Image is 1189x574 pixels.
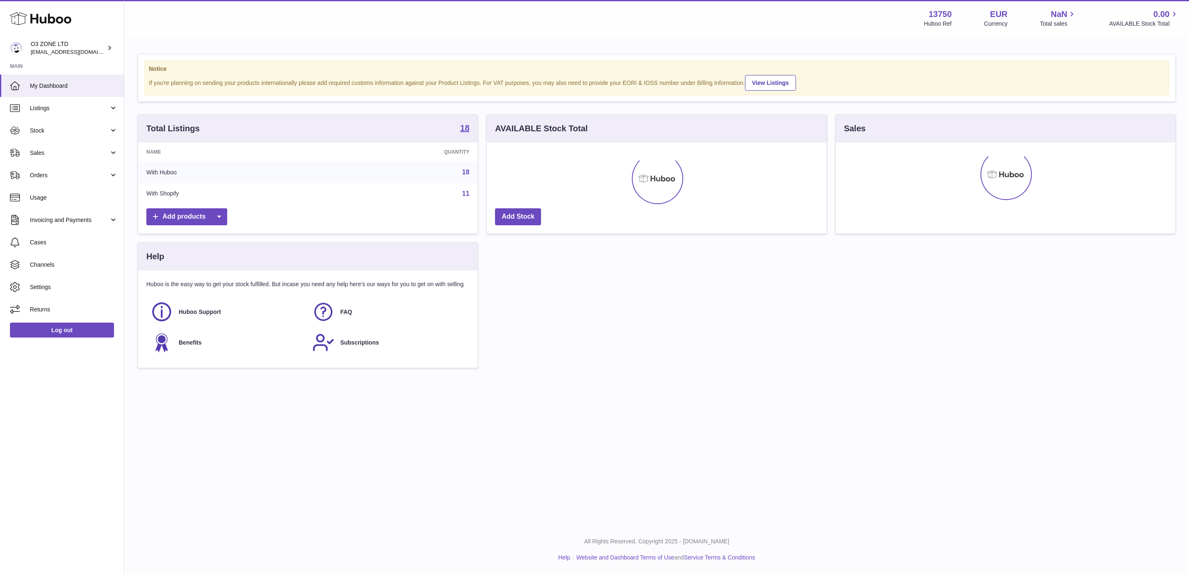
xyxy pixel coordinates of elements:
[30,306,118,314] span: Returns
[1109,20,1179,28] span: AVAILABLE Stock Total
[312,301,466,323] a: FAQ
[150,331,304,354] a: Benefits
[340,339,379,347] span: Subscriptions
[138,162,321,183] td: With Huboo
[131,538,1182,545] p: All Rights Reserved. Copyright 2025 - [DOMAIN_NAME]
[146,280,469,288] p: Huboo is the easy way to get your stock fulfilled. But incase you need any help here's our ways f...
[31,48,122,55] span: [EMAIL_ADDRESS][DOMAIN_NAME]
[30,171,109,179] span: Orders
[30,261,118,269] span: Channels
[30,127,109,135] span: Stock
[1153,9,1170,20] span: 0.00
[460,124,469,134] a: 18
[30,239,118,246] span: Cases
[150,301,304,323] a: Huboo Support
[460,124,469,132] strong: 18
[1040,9,1077,28] a: NaN Total sales
[179,339,201,347] span: Benefits
[462,169,470,176] a: 18
[30,82,118,90] span: My Dashboard
[576,554,674,561] a: Website and Dashboard Terms of Use
[31,40,105,56] div: O3 ZONE LTD
[149,74,1165,91] div: If you're planning on sending your products internationally please add required customs informati...
[462,190,470,197] a: 11
[1109,9,1179,28] a: 0.00 AVAILABLE Stock Total
[30,149,109,157] span: Sales
[149,65,1165,73] strong: Notice
[684,554,755,561] a: Service Terms & Conditions
[495,123,587,134] h3: AVAILABLE Stock Total
[929,9,952,20] strong: 13750
[179,308,221,316] span: Huboo Support
[30,216,109,224] span: Invoicing and Payments
[138,142,321,162] th: Name
[924,20,952,28] div: Huboo Ref
[30,194,118,202] span: Usage
[1040,20,1077,28] span: Total sales
[573,554,755,562] li: and
[30,104,109,112] span: Listings
[745,75,796,91] a: View Listings
[30,283,118,291] span: Settings
[844,123,866,134] h3: Sales
[10,323,114,338] a: Log out
[495,208,541,225] a: Add Stock
[558,554,570,561] a: Help
[138,183,321,205] td: With Shopify
[984,20,1008,28] div: Currency
[1051,9,1067,20] span: NaN
[312,331,466,354] a: Subscriptions
[146,208,227,225] a: Add products
[990,9,1007,20] strong: EUR
[340,308,352,316] span: FAQ
[146,251,164,262] h3: Help
[321,142,478,162] th: Quantity
[10,42,22,54] img: internalAdmin-13750@internal.huboo.com
[146,123,200,134] h3: Total Listings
